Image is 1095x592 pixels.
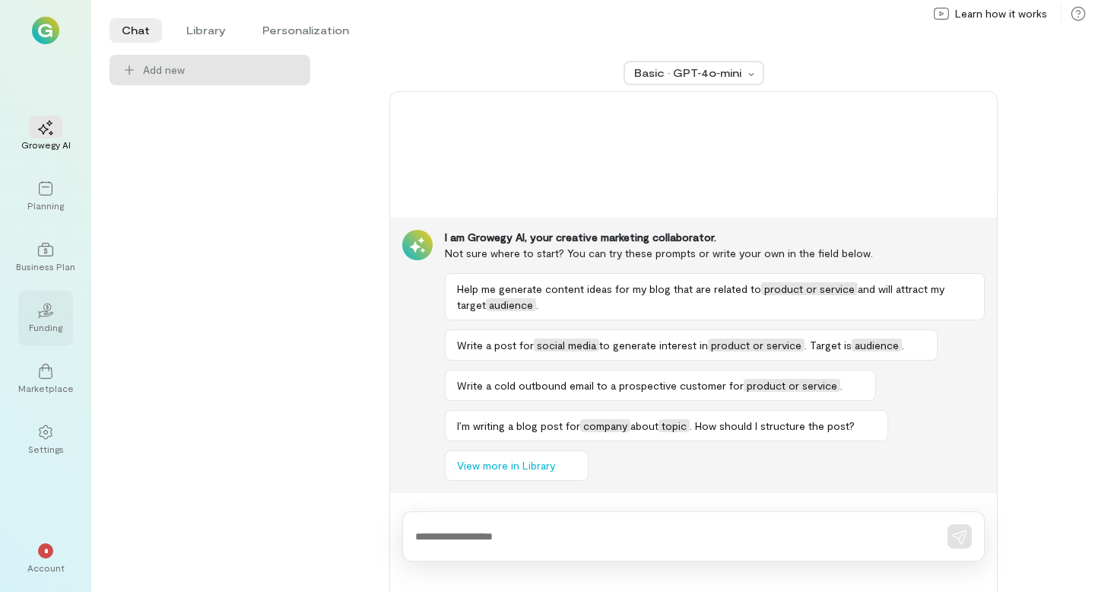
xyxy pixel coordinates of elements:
span: topic [659,419,690,432]
div: Funding [29,321,62,333]
span: audience [852,339,902,352]
span: . Target is [805,339,852,352]
button: View more in Library [445,450,589,481]
div: Marketplace [18,382,74,394]
span: Learn how it works [955,6,1047,21]
button: I’m writing a blog post forcompanyabouttopic. How should I structure the post? [445,410,888,441]
span: Add new [143,62,185,78]
div: Business Plan [16,260,75,272]
span: company [580,419,630,432]
a: Business Plan [18,230,73,285]
button: Write a post forsocial mediato generate interest inproduct or service. Target isaudience. [445,329,938,361]
div: Planning [27,199,64,212]
span: I’m writing a blog post for [457,419,580,432]
div: Growegy AI [21,138,71,151]
span: . [536,298,538,311]
span: product or service [708,339,805,352]
li: Library [174,18,238,43]
span: Help me generate content ideas for my blog that are related to [457,282,761,295]
div: *Account [18,531,73,586]
li: Personalization [250,18,361,43]
button: Write a cold outbound email to a prospective customer forproduct or service. [445,370,876,401]
li: Chat [109,18,162,43]
a: Settings [18,412,73,467]
a: Growegy AI [18,108,73,163]
span: to generate interest in [599,339,708,352]
span: about [630,419,659,432]
div: Not sure where to start? You can try these prompts or write your own in the field below. [445,245,985,261]
div: Basic · GPT‑4o‑mini [634,65,744,81]
div: Settings [28,443,64,455]
div: Account [27,562,65,574]
span: product or service [744,379,840,392]
a: Planning [18,169,73,224]
span: Write a post for [457,339,534,352]
span: product or service [761,282,858,295]
button: Help me generate content ideas for my blog that are related toproduct or serviceand will attract ... [445,273,985,320]
span: Write a cold outbound email to a prospective customer for [457,379,744,392]
span: social media [534,339,599,352]
a: Funding [18,291,73,345]
span: View more in Library [457,458,555,473]
span: . [840,379,843,392]
span: . [902,339,904,352]
span: audience [486,298,536,311]
div: I am Growegy AI, your creative marketing collaborator. [445,230,985,245]
a: Marketplace [18,352,73,406]
span: . How should I structure the post? [690,419,855,432]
